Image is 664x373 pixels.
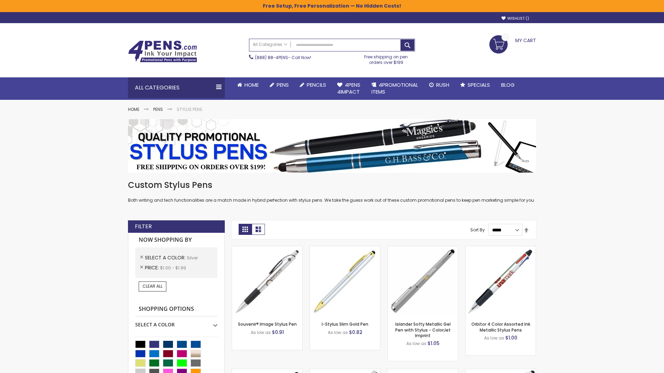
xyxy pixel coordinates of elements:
[255,55,288,60] a: (888) 88-4PENS
[135,233,218,247] strong: Now Shopping by
[139,281,166,291] a: Clear All
[371,81,418,95] span: 4PROMOTIONAL ITEMS
[128,40,197,63] img: 4Pens Custom Pens and Promotional Products
[145,254,187,261] span: Select A Color
[501,16,529,21] a: Wishlist
[465,246,536,316] img: Orbitor 4 Color Assorted Ink Metallic Stylus Pens-Silver
[427,340,440,347] span: $1.05
[128,180,536,203] div: Both writing and tech functionalities are a match made in hybrid perfection with stylus pens. We ...
[388,246,458,252] a: Islander Softy Metallic Gel Pen with Stylus - ColorJet Imprint-Silver
[332,77,366,100] a: 4Pens4impact
[128,106,139,112] a: Home
[310,246,380,316] img: I-Stylus-Slim-Gold-Silver
[145,264,160,271] span: Price
[135,223,152,230] strong: Filter
[501,81,515,88] span: Blog
[245,81,259,88] span: Home
[468,81,490,88] span: Specials
[388,246,458,316] img: Islander Softy Metallic Gel Pen with Stylus - ColorJet Imprint-Silver
[424,77,455,93] a: Rush
[455,77,496,93] a: Specials
[349,329,362,336] span: $0.82
[253,42,287,47] span: All Categories
[496,77,520,93] a: Blog
[239,224,252,235] strong: Grid
[153,106,163,112] a: Pens
[232,246,302,316] img: Souvenir® Image Stylus Pen-Silver
[471,321,530,333] a: Orbitor 4 Color Assorted Ink Metallic Stylus Pens
[232,77,264,93] a: Home
[238,321,297,327] a: Souvenir® Image Stylus Pen
[160,265,186,271] span: $1.00 - $1.99
[142,283,163,289] span: Clear All
[337,81,360,95] span: 4Pens 4impact
[277,81,289,88] span: Pens
[264,77,294,93] a: Pens
[187,255,198,261] span: Silver
[470,227,485,233] label: Sort By
[310,246,380,252] a: I-Stylus-Slim-Gold-Silver
[255,55,311,60] span: - Call Now!
[406,341,426,346] span: As low as
[128,119,536,173] img: Stylus Pens
[505,334,517,341] span: $1.00
[135,316,218,328] div: Select A Color
[135,302,218,317] strong: Shopping Options
[322,321,368,327] a: I-Stylus Slim Gold Pen
[177,106,202,112] strong: Stylus Pens
[272,329,284,336] span: $0.91
[294,77,332,93] a: Pencils
[307,81,326,88] span: Pencils
[328,329,348,335] span: As low as
[465,246,536,252] a: Orbitor 4 Color Assorted Ink Metallic Stylus Pens-Silver
[357,51,415,65] div: Free shipping on pen orders over $199
[128,77,225,98] div: All Categories
[251,329,271,335] span: As low as
[249,39,291,50] a: All Categories
[128,180,536,191] h1: Custom Stylus Pens
[436,81,449,88] span: Rush
[232,246,302,252] a: Souvenir® Image Stylus Pen-Silver
[366,77,424,100] a: 4PROMOTIONALITEMS
[484,335,504,341] span: As low as
[395,321,451,338] a: Islander Softy Metallic Gel Pen with Stylus - ColorJet Imprint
